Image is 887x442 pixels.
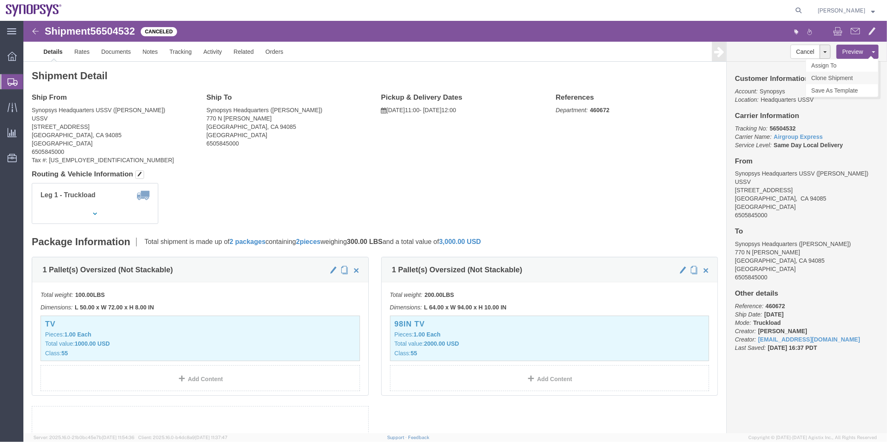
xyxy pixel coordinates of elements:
a: Feedback [408,435,429,440]
span: [DATE] 11:37:47 [195,435,228,440]
iframe: FS Legacy Container [23,21,887,433]
button: [PERSON_NAME] [817,5,875,15]
span: Copyright © [DATE]-[DATE] Agistix Inc., All Rights Reserved [748,434,877,441]
span: Server: 2025.16.0-21b0bc45e7b [33,435,134,440]
span: Client: 2025.16.0-b4dc8a9 [138,435,228,440]
a: Support [387,435,408,440]
span: [DATE] 11:54:36 [102,435,134,440]
img: logo [6,4,62,17]
span: Kaelen O'Connor [818,6,865,15]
